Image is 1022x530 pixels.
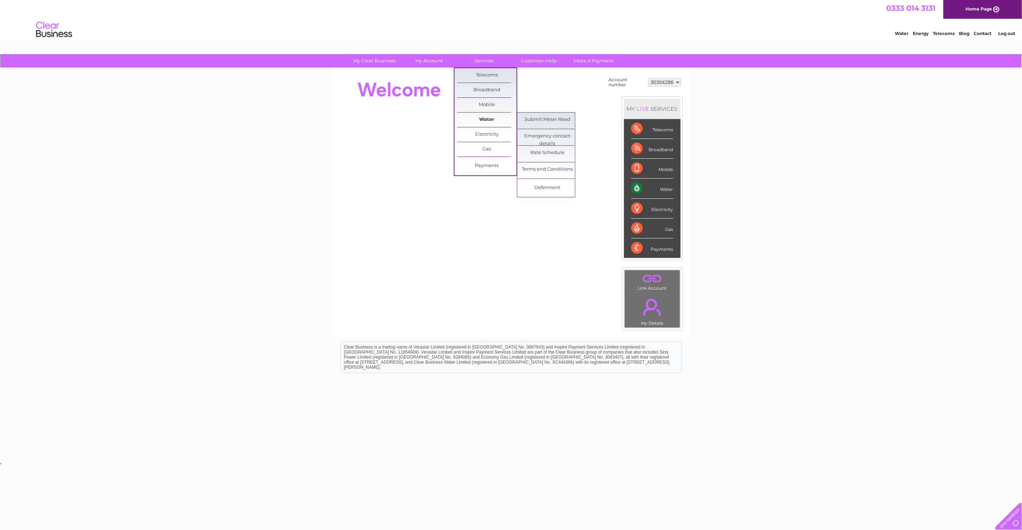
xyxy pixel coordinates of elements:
[624,270,680,293] td: Link Account
[509,54,568,67] a: Customer Help
[974,31,992,36] a: Contact
[631,179,673,198] div: Water
[36,19,72,41] img: logo.png
[624,293,680,328] td: My Details
[457,83,517,97] a: Broadband
[631,119,673,139] div: Telecoms
[457,113,517,127] a: Water
[518,113,577,127] a: Submit Meter Read
[607,75,646,89] td: Account number
[998,31,1015,36] a: Log out
[886,4,936,13] a: 0333 014 3131
[457,98,517,112] a: Mobile
[631,139,673,159] div: Broadband
[627,294,678,320] a: .
[454,54,514,67] a: Services
[636,105,651,112] div: LIVE
[913,31,929,36] a: Energy
[518,129,577,144] a: Emergency contact details
[399,54,459,67] a: My Account
[631,238,673,258] div: Payments
[631,159,673,179] div: Mobile
[624,98,681,119] div: MY SERVICES
[895,31,909,36] a: Water
[345,54,404,67] a: My Clear Business
[933,31,955,36] a: Telecoms
[631,219,673,238] div: Gas
[457,127,517,142] a: Electricity
[457,159,517,173] a: Payments
[457,142,517,157] a: Gas
[627,272,678,285] a: .
[631,199,673,219] div: Electricity
[518,181,577,195] a: Deferment
[457,68,517,83] a: Telecoms
[341,4,682,35] div: Clear Business is a trading name of Verastar Limited (registered in [GEOGRAPHIC_DATA] No. 3667643...
[518,146,577,160] a: Rate Schedule
[518,162,577,177] a: Terms and Conditions
[564,54,623,67] a: Make A Payment
[959,31,970,36] a: Blog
